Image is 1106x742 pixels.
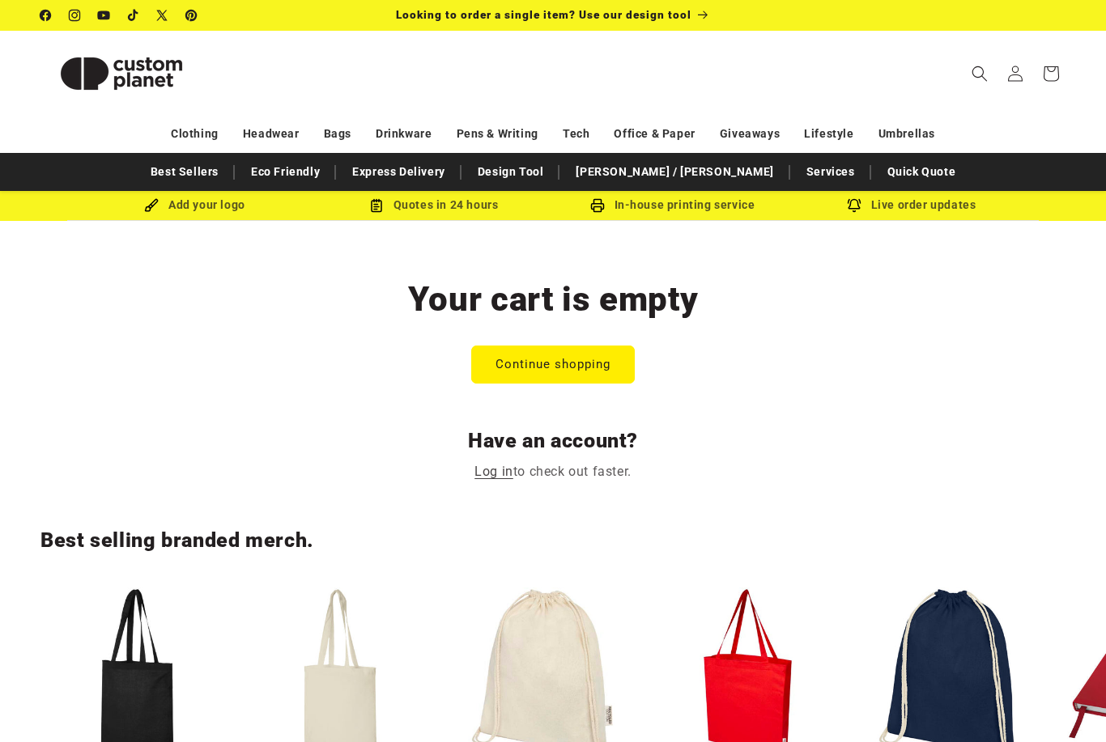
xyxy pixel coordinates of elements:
[40,278,1066,321] h1: Your cart is empty
[243,120,300,148] a: Headwear
[614,120,695,148] a: Office & Paper
[879,158,964,186] a: Quick Quote
[847,198,861,213] img: Order updates
[563,120,589,148] a: Tech
[470,158,552,186] a: Design Tool
[144,198,159,213] img: Brush Icon
[40,460,1066,484] p: to check out faster.
[40,528,1066,553] h2: Best selling branded merch.
[720,120,780,148] a: Giveaways
[798,158,863,186] a: Services
[878,120,935,148] a: Umbrellas
[962,56,998,91] summary: Search
[471,346,635,384] a: Continue shopping
[376,120,432,148] a: Drinkware
[40,428,1066,454] h2: Have an account?
[35,31,209,116] a: Custom Planet
[590,198,605,213] img: In-house printing
[553,195,792,215] div: In-house printing service
[171,120,219,148] a: Clothing
[792,195,1031,215] div: Live order updates
[75,195,314,215] div: Add your logo
[243,158,328,186] a: Eco Friendly
[804,120,853,148] a: Lifestyle
[40,37,202,110] img: Custom Planet
[369,198,384,213] img: Order Updates Icon
[314,195,553,215] div: Quotes in 24 hours
[568,158,781,186] a: [PERSON_NAME] / [PERSON_NAME]
[474,460,513,484] a: Log in
[344,158,453,186] a: Express Delivery
[396,8,691,21] span: Looking to order a single item? Use our design tool
[143,158,227,186] a: Best Sellers
[324,120,351,148] a: Bags
[457,120,538,148] a: Pens & Writing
